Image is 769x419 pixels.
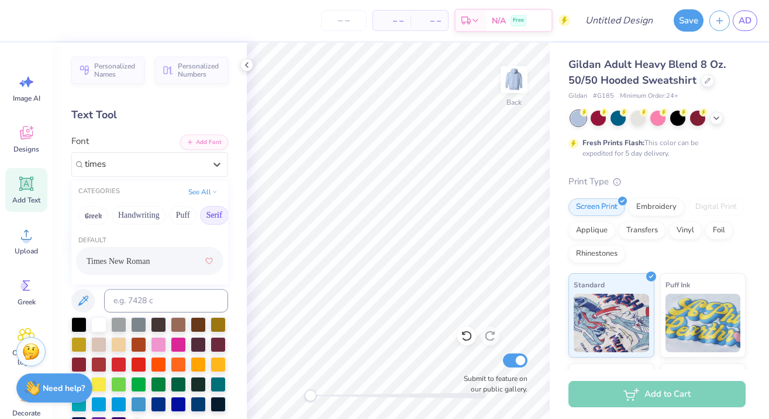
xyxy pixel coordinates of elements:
[568,175,746,188] div: Print Type
[18,297,36,307] span: Greek
[71,236,228,246] div: Default
[568,245,625,263] div: Rhinestones
[380,15,404,27] span: – –
[733,11,757,31] a: AD
[180,135,228,150] button: Add Font
[87,255,150,267] span: Times New Roman
[593,91,614,101] span: # G185
[665,369,734,381] span: Metallic & Glitter Ink
[574,279,605,291] span: Standard
[71,107,228,123] div: Text Tool
[574,294,649,352] img: Standard
[104,289,228,312] input: e.g. 7428 c
[78,187,120,197] div: CATEGORIES
[12,408,40,418] span: Decorate
[7,348,46,367] span: Clipart & logos
[155,57,228,84] button: Personalized Numbers
[665,279,690,291] span: Puff Ink
[705,222,733,239] div: Foil
[665,294,741,352] img: Puff Ink
[170,206,196,225] button: Puff
[78,206,108,225] button: Greek
[688,198,744,216] div: Digital Print
[305,390,316,401] div: Accessibility label
[12,195,40,205] span: Add Text
[43,383,85,394] strong: Need help?
[112,206,166,225] button: Handwriting
[739,14,751,28] span: AD
[492,15,506,27] span: N/A
[574,369,602,381] span: Neon Ink
[513,16,524,25] span: Free
[674,9,704,32] button: Save
[619,222,665,239] div: Transfers
[94,62,137,78] span: Personalized Names
[457,373,527,394] label: Submit to feature on our public gallery.
[418,15,441,27] span: – –
[178,62,221,78] span: Personalized Numbers
[321,10,367,31] input: – –
[502,68,526,91] img: Back
[568,198,625,216] div: Screen Print
[582,138,644,147] strong: Fresh Prints Flash:
[620,91,678,101] span: Minimum Order: 24 +
[15,246,38,256] span: Upload
[629,198,684,216] div: Embroidery
[200,206,229,225] button: Serif
[669,222,702,239] div: Vinyl
[185,186,221,198] button: See All
[582,138,726,159] div: This color can be expedited for 5 day delivery.
[13,94,40,103] span: Image AI
[576,9,662,32] input: Untitled Design
[506,97,522,108] div: Back
[568,57,726,87] span: Gildan Adult Heavy Blend 8 Oz. 50/50 Hooded Sweatshirt
[13,145,39,154] span: Designs
[71,135,89,148] label: Font
[568,91,587,101] span: Gildan
[71,57,144,84] button: Personalized Names
[568,222,615,239] div: Applique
